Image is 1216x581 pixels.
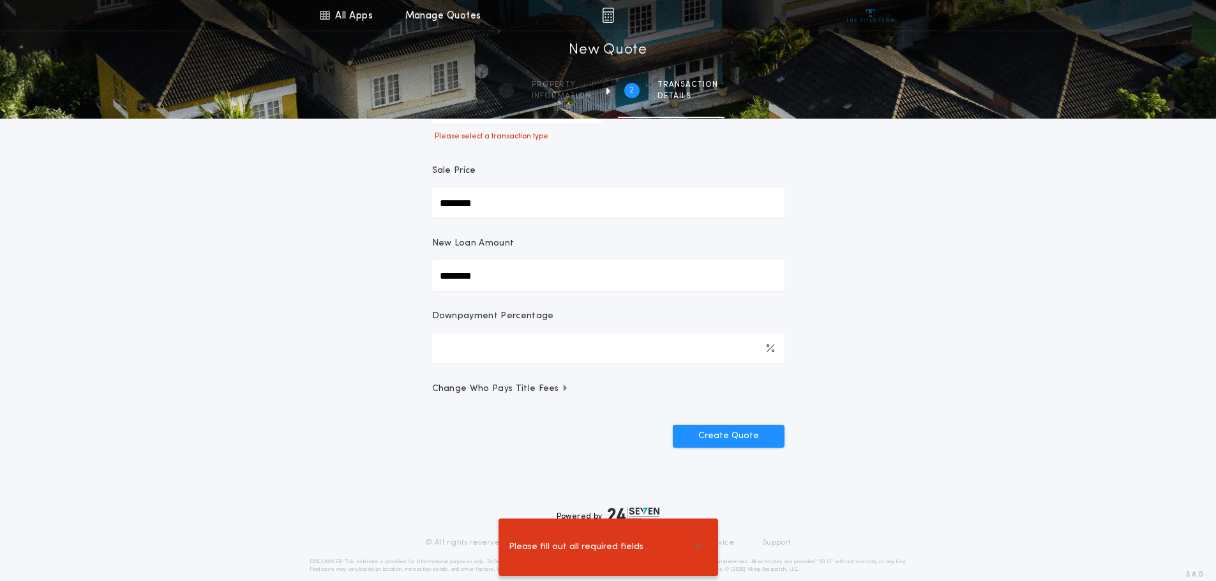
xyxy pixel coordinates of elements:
[432,333,784,364] input: Downpayment Percentage
[432,237,514,250] p: New Loan Amount
[657,80,718,90] span: Transaction
[432,260,784,291] input: New Loan Amount
[432,188,784,218] input: Sale Price
[432,310,554,323] p: Downpayment Percentage
[608,507,660,522] img: logo
[432,165,476,177] p: Sale Price
[532,91,591,101] span: information
[673,425,784,448] button: Create Quote
[532,80,591,90] span: Property
[432,383,569,395] span: Change Who Pays Title Fees
[569,40,647,61] h1: New Quote
[846,9,894,22] img: vs-icon
[432,131,784,142] p: Please select a transaction type
[432,383,784,395] button: Change Who Pays Title Fees
[657,91,718,101] span: details
[629,85,634,96] h2: 2
[509,540,643,554] span: Please fill out all required fields
[602,8,614,23] img: img
[557,507,660,522] div: Powered by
